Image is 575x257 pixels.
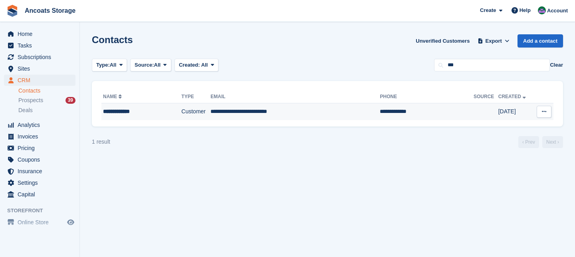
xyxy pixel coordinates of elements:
div: 39 [65,97,75,104]
span: Type: [96,61,110,69]
span: Account [547,7,568,15]
a: menu [4,63,75,74]
span: Created: [179,62,200,68]
a: menu [4,119,75,130]
a: Previous [518,136,539,148]
a: menu [4,177,75,188]
a: menu [4,51,75,63]
span: CRM [18,75,65,86]
a: menu [4,142,75,154]
div: 1 result [92,138,110,146]
a: menu [4,154,75,165]
a: menu [4,40,75,51]
a: Prospects 39 [18,96,75,105]
span: All [154,61,161,69]
span: All [201,62,208,68]
a: menu [4,217,75,228]
span: Source: [135,61,154,69]
a: menu [4,189,75,200]
a: Next [542,136,563,148]
span: Create [480,6,496,14]
span: Insurance [18,166,65,177]
td: [DATE] [498,103,533,120]
span: Tasks [18,40,65,51]
button: Created: All [174,59,218,72]
span: Online Store [18,217,65,228]
span: Invoices [18,131,65,142]
span: Storefront [7,207,79,215]
span: Sites [18,63,65,74]
span: Settings [18,177,65,188]
th: Email [210,91,380,103]
a: Ancoats Storage [22,4,79,17]
span: All [110,61,117,69]
button: Clear [550,61,563,69]
a: Deals [18,106,75,115]
span: Capital [18,189,65,200]
a: Contacts [18,87,75,95]
span: Analytics [18,119,65,130]
th: Phone [380,91,474,103]
a: menu [4,28,75,40]
h1: Contacts [92,34,133,45]
a: menu [4,166,75,177]
span: Deals [18,107,33,114]
span: Home [18,28,65,40]
a: Created [498,94,527,99]
button: Type: All [92,59,127,72]
nav: Page [517,136,565,148]
td: Customer [181,103,210,120]
span: Prospects [18,97,43,104]
a: Preview store [66,217,75,227]
img: stora-icon-8386f47178a22dfd0bd8f6a31ec36ba5ce8667c1dd55bd0f319d3a0aa187defe.svg [6,5,18,17]
span: Export [486,37,502,45]
a: Add a contact [517,34,563,47]
span: Help [519,6,531,14]
a: Unverified Customers [412,34,473,47]
a: Name [103,94,123,99]
th: Source [474,91,498,103]
span: Pricing [18,142,65,154]
th: Type [181,91,210,103]
span: Subscriptions [18,51,65,63]
a: menu [4,75,75,86]
span: Coupons [18,154,65,165]
a: menu [4,131,75,142]
button: Source: All [130,59,171,72]
button: Export [476,34,511,47]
